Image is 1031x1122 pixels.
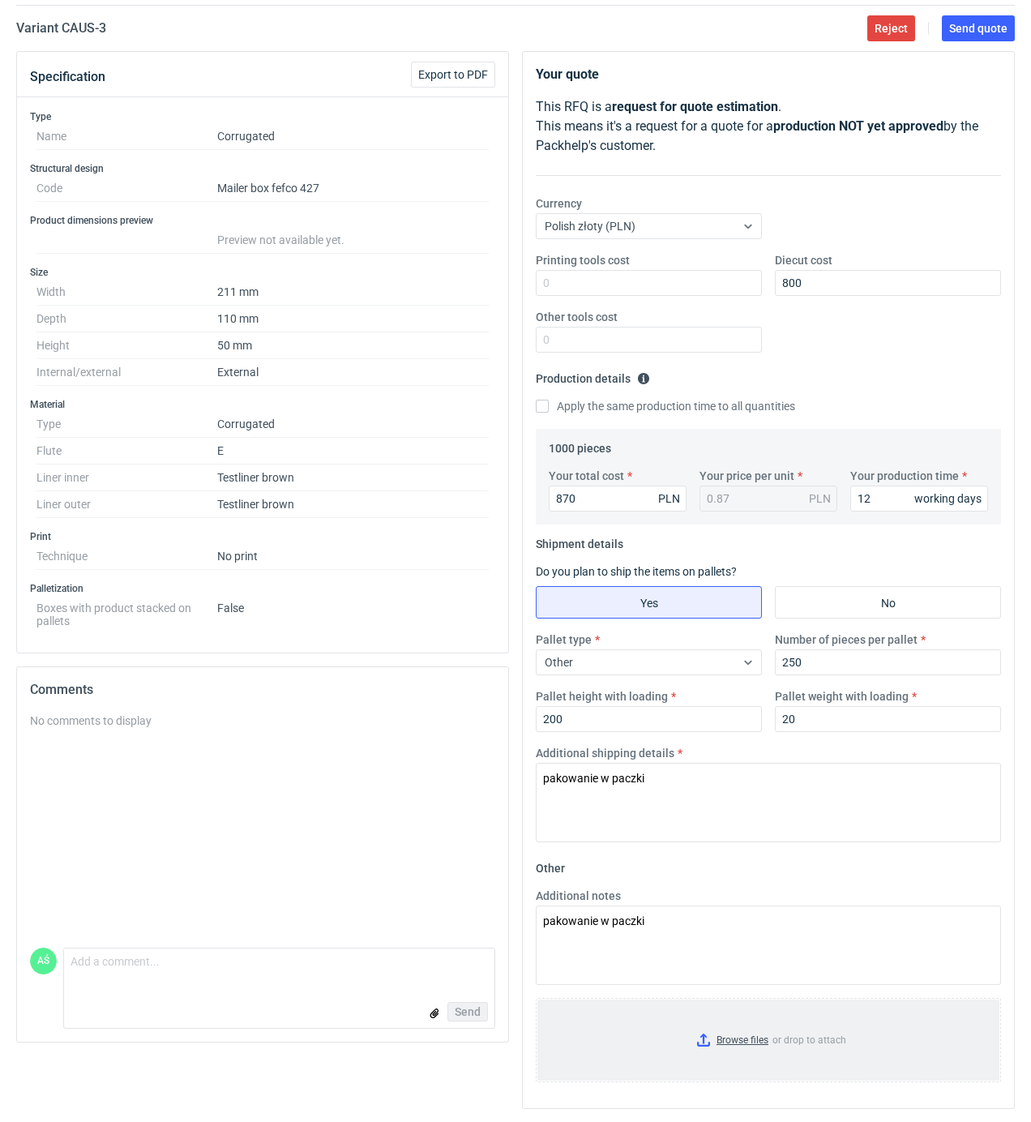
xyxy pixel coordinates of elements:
legend: Production details [536,366,650,385]
label: No [775,586,1001,619]
div: PLN [809,490,831,507]
span: Other [545,656,573,669]
textarea: pakowanie w paczki [536,763,1001,842]
dt: Boxes with product stacked on pallets [36,595,217,627]
label: Your total cost [549,468,624,484]
label: Apply the same production time to all quantities [536,398,795,414]
legend: Shipment details [536,531,623,550]
label: Currency [536,195,582,212]
h2: Comments [30,680,495,700]
dd: Corrugated [217,411,489,438]
label: Additional shipping details [536,745,674,761]
button: Send quote [942,15,1015,41]
input: 0 [775,270,1001,296]
h3: Size [30,266,495,279]
dt: Code [36,175,217,202]
dd: Mailer box fefco 427 [217,175,489,202]
h3: Palletization [30,582,495,595]
dt: Type [36,411,217,438]
button: Export to PDF [411,62,495,88]
div: No comments to display [30,713,495,729]
span: Preview not available yet. [217,233,344,246]
button: Reject [867,15,915,41]
div: PLN [658,490,680,507]
dd: External [217,359,489,386]
input: 0 [536,327,762,353]
dd: 50 mm [217,332,489,359]
figcaption: AŚ [30,948,57,974]
input: 0 [536,706,762,732]
h3: Print [30,530,495,543]
input: 0 [775,649,1001,675]
dt: Internal/external [36,359,217,386]
dt: Technique [36,543,217,570]
h3: Material [30,398,495,411]
dd: False [217,595,489,627]
label: or drop to attach [537,999,1000,1081]
h3: Product dimensions preview [30,214,495,227]
span: Polish złoty (PLN) [545,220,635,233]
label: Diecut cost [775,252,832,268]
button: Specification [30,58,105,96]
label: Yes [536,586,762,619]
label: Do you plan to ship the items on pallets? [536,565,737,578]
strong: request for quote estimation [612,99,778,114]
dt: Flute [36,438,217,465]
label: Printing tools cost [536,252,630,268]
div: Adrian Świerżewski [30,948,57,974]
dd: 110 mm [217,306,489,332]
dd: 211 mm [217,279,489,306]
span: Send quote [949,23,1007,34]
label: Your price per unit [699,468,794,484]
dt: Width [36,279,217,306]
dt: Liner outer [36,491,217,518]
textarea: pakowanie w paczki [536,906,1001,985]
strong: production NOT yet approved [773,118,943,134]
h3: Type [30,110,495,123]
dd: Testliner brown [217,491,489,518]
input: 0 [775,706,1001,732]
dt: Height [36,332,217,359]
span: Export to PDF [418,69,488,80]
dd: Corrugated [217,123,489,150]
div: working days [914,490,982,507]
dt: Depth [36,306,217,332]
label: Your production time [850,468,959,484]
span: Send [455,1006,481,1017]
label: Other tools cost [536,309,618,325]
input: 0 [850,486,988,512]
dt: Name [36,123,217,150]
dd: Testliner brown [217,465,489,491]
strong: Your quote [536,66,599,82]
label: Pallet type [536,632,592,648]
dd: E [217,438,489,465]
input: 0 [549,486,687,512]
h2: Variant CAUS - 3 [16,19,106,38]
label: Pallet weight with loading [775,688,909,704]
label: Pallet height with loading [536,688,668,704]
label: Additional notes [536,888,621,904]
p: This RFQ is a . This means it's a request for a quote for a by the Packhelp's customer. [536,97,1001,156]
legend: 1000 pieces [549,435,611,455]
dd: No print [217,543,489,570]
span: Reject [875,23,908,34]
h3: Structural design [30,162,495,175]
button: Send [447,1002,488,1021]
dt: Liner inner [36,465,217,491]
input: 0 [536,270,762,296]
label: Number of pieces per pallet [775,632,918,648]
legend: Other [536,855,565,875]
